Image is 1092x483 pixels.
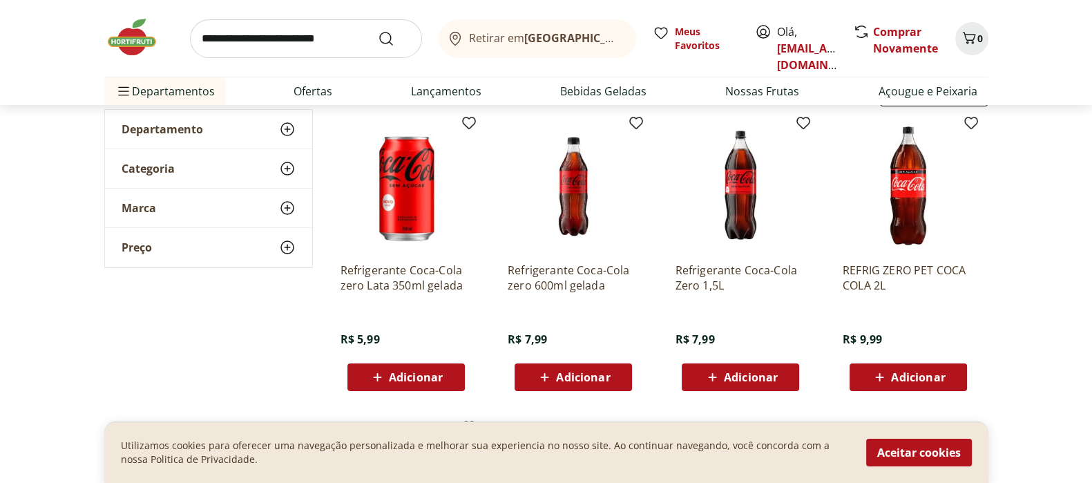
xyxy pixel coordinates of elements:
[560,83,646,100] a: Bebidas Geladas
[508,120,639,252] img: Refrigerante Coca-Cola zero 600ml gelada
[411,83,481,100] a: Lançamentos
[508,263,639,293] a: Refrigerante Coca-Cola zero 600ml gelada
[341,263,472,293] a: Refrigerante Coca-Cola zero Lata 350ml gelada
[347,363,465,391] button: Adicionar
[725,83,799,100] a: Nossas Frutas
[955,22,988,55] button: Carrinho
[122,240,152,254] span: Preço
[341,120,472,252] img: Refrigerante Coca-Cola zero Lata 350ml gelada
[294,83,332,100] a: Ofertas
[378,30,411,47] button: Submit Search
[556,372,610,383] span: Adicionar
[105,110,312,149] button: Departamento
[104,17,173,58] img: Hortifruti
[850,363,967,391] button: Adicionar
[843,332,882,347] span: R$ 9,99
[515,363,632,391] button: Adicionar
[878,83,977,100] a: Açougue e Peixaria
[105,149,312,188] button: Categoria
[524,30,757,46] b: [GEOGRAPHIC_DATA]/[GEOGRAPHIC_DATA]
[843,263,974,293] a: REFRIG ZERO PET COCA COLA 2L
[115,75,132,108] button: Menu
[843,120,974,252] img: REFRIG ZERO PET COCA COLA 2L
[190,19,422,58] input: search
[122,122,203,136] span: Departamento
[121,439,850,466] p: Utilizamos cookies para oferecer uma navegação personalizada e melhorar sua experiencia no nosso ...
[682,363,799,391] button: Adicionar
[105,228,312,267] button: Preço
[122,162,175,176] span: Categoria
[508,332,547,347] span: R$ 7,99
[866,439,972,466] button: Aceitar cookies
[105,189,312,227] button: Marca
[122,201,156,215] span: Marca
[675,120,806,252] img: Refrigerante Coca-Cola Zero 1,5L
[873,24,938,56] a: Comprar Novamente
[675,332,714,347] span: R$ 7,99
[341,332,380,347] span: R$ 5,99
[777,23,839,73] span: Olá,
[439,19,636,58] button: Retirar em[GEOGRAPHIC_DATA]/[GEOGRAPHIC_DATA]
[977,32,983,45] span: 0
[891,372,945,383] span: Adicionar
[115,75,215,108] span: Departamentos
[777,41,873,73] a: [EMAIL_ADDRESS][DOMAIN_NAME]
[389,372,443,383] span: Adicionar
[469,32,622,44] span: Retirar em
[675,263,806,293] a: Refrigerante Coca-Cola Zero 1,5L
[724,372,778,383] span: Adicionar
[653,25,738,53] a: Meus Favoritos
[675,25,738,53] span: Meus Favoritos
